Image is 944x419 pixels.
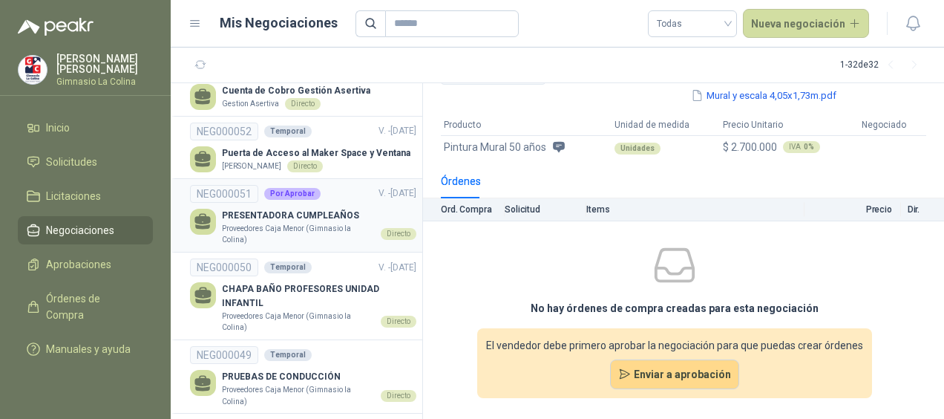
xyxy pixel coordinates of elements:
div: Temporal [264,349,312,361]
th: Solicitud [505,198,586,221]
button: Enviar a aprobación [610,360,740,389]
b: 0 % [804,143,814,151]
p: CHAPA BAÑO PROFESORES UNIDAD INFANTIL [222,282,416,311]
a: NEG000052TemporalV. -[DATE] Puerta de Acceso al Maker Space y Ventana[PERSON_NAME]Directo [190,123,416,172]
p: Gimnasio La Colina [56,77,153,86]
a: Inicio [18,114,153,142]
span: Pintura Mural 50 años [444,139,546,155]
a: NEG000053Por AprobarV. -[DATE] Cuenta de Cobro Gestión AsertivaGestion AsertivaDirecto [190,60,416,110]
a: Solicitudes [18,148,153,176]
div: Temporal [264,126,312,137]
div: Directo [381,228,416,240]
p: [PERSON_NAME] [222,160,281,172]
p: Proveedores Caja Menor (Gimnasio la Colina) [222,384,375,407]
div: 1 - 32 de 32 [840,53,926,77]
a: Aprobaciones [18,250,153,279]
span: Aprobaciones [46,256,111,273]
th: Items [586,198,804,221]
span: Todas [657,13,728,35]
div: NEG000051 [190,185,258,203]
a: NEG000051Por AprobarV. -[DATE] PRESENTADORA CUMPLEAÑOSProveedores Caja Menor (Gimnasio la Colina)... [190,185,416,246]
span: Licitaciones [46,188,101,204]
p: PRESENTADORA CUMPLEAÑOS [222,209,416,223]
div: Directo [381,316,416,328]
th: Dir. [901,198,944,221]
div: Directo [285,98,321,110]
button: Mural y escala 4,05x1,73m.pdf [689,88,838,103]
span: $ 2.700.000 [723,139,777,155]
div: Unidades [614,143,661,155]
th: Negociado [859,115,926,135]
p: Proveedores Caja Menor (Gimnasio la Colina) [222,223,375,246]
div: Directo [287,160,323,172]
p: Proveedores Caja Menor (Gimnasio la Colina) [222,311,375,334]
a: Órdenes de Compra [18,285,153,329]
th: Precio Unitario [720,115,858,135]
span: Órdenes de Compra [46,290,139,323]
div: NEG000050 [190,259,258,276]
p: Puerta de Acceso al Maker Space y Ventana [222,146,410,160]
h3: No hay órdenes de compra creadas para esta negociación [531,300,819,316]
span: V. - [DATE] [378,126,416,136]
span: Negociaciones [46,222,114,238]
img: Logo peakr [18,18,94,36]
span: Solicitudes [46,154,97,170]
p: [PERSON_NAME] [PERSON_NAME] [56,53,153,74]
div: NEG000052 [190,123,258,140]
th: Precio [804,198,901,221]
h1: Mis Negociaciones [220,13,338,33]
span: El vendedor debe primero aprobar la negociación para que puedas crear órdenes [486,337,863,354]
a: Negociaciones [18,216,153,244]
span: V. - [DATE] [378,262,416,273]
th: Producto [441,115,612,135]
a: Manuales y ayuda [18,335,153,363]
p: PRUEBAS DE CONDUCCIÓN [222,370,416,384]
p: Cuenta de Cobro Gestión Asertiva [222,84,370,98]
a: Licitaciones [18,182,153,210]
a: NEG000049TemporalPRUEBAS DE CONDUCCIÓNProveedores Caja Menor (Gimnasio la Colina)Directo [190,346,416,407]
p: Gestion Asertiva [222,98,279,110]
th: Unidad de medida [612,115,720,135]
div: Temporal [264,262,312,273]
div: IVA [783,141,820,153]
div: Por Aprobar [264,188,321,200]
a: NEG000050TemporalV. -[DATE] CHAPA BAÑO PROFESORES UNIDAD INFANTILProveedores Caja Menor (Gimnasio... [190,259,416,334]
div: Órdenes [441,173,481,189]
div: Directo [381,390,416,402]
span: Inicio [46,120,70,136]
th: Ord. Compra [423,198,505,221]
button: Nueva negociación [743,9,870,39]
span: Manuales y ayuda [46,341,131,357]
img: Company Logo [19,56,47,84]
span: V. - [DATE] [378,188,416,198]
div: NEG000049 [190,346,258,364]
